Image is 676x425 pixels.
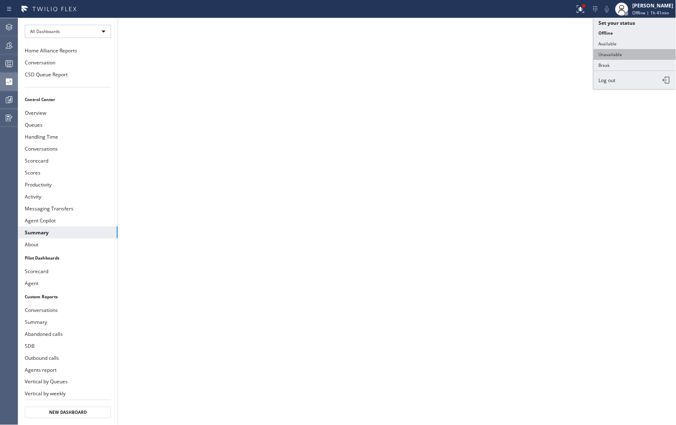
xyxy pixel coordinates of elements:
button: Summary [18,316,118,328]
button: Outbound calls [18,352,118,364]
button: About [18,238,118,250]
button: Vertical by Queues [18,376,118,388]
button: Conversations [18,304,118,316]
iframe: dashboard_9f6bb337dffe [118,18,676,425]
button: Overview [18,107,118,119]
button: Scores [18,167,118,179]
button: Agent [18,277,118,289]
div: All Dashboards [25,25,111,38]
div: [PERSON_NAME] [633,2,674,9]
button: Abandoned calls [18,328,118,340]
button: New Dashboard [25,407,111,418]
li: Custom Reports [18,291,118,302]
button: Agent Copilot [18,215,118,227]
button: Handling Time [18,131,118,143]
button: Mute [601,3,613,15]
button: Scorecard [18,155,118,167]
li: Control Center [18,94,118,105]
button: Conversations [18,143,118,155]
button: CSD Queue Report [18,68,118,80]
button: Vertical by weekly [18,388,118,400]
span: Offline | 1h 41min [633,10,669,16]
button: Home Alliance Reports [18,45,118,57]
button: Queues [18,119,118,131]
button: Productivity [18,179,118,191]
button: Summary [18,227,118,238]
li: Pilot Dashboards [18,253,118,263]
button: Agents report [18,364,118,376]
button: Scorecard [18,265,118,277]
button: SDB [18,340,118,352]
button: Conversation [18,57,118,68]
button: Activity [18,191,118,203]
button: Messaging Transfers [18,203,118,215]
